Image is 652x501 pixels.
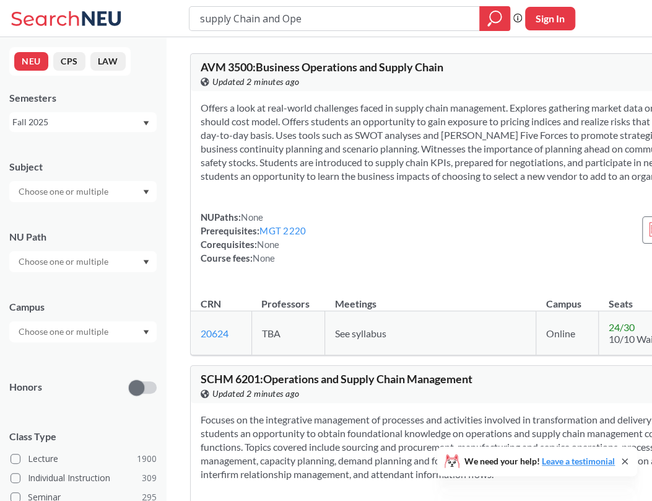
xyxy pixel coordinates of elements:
[9,430,157,443] span: Class Type
[241,211,263,223] span: None
[201,372,472,386] span: SCHM 6201 : Operations and Supply Chain Management
[609,321,635,333] span: 24 / 30
[201,327,228,339] a: 20624
[9,181,157,202] div: Dropdown arrow
[525,7,575,30] button: Sign In
[479,6,510,31] div: magnifying glass
[251,311,325,355] td: TBA
[143,330,149,335] svg: Dropdown arrow
[253,252,275,264] span: None
[464,457,615,466] span: We need your help!
[9,321,157,342] div: Dropdown arrow
[335,327,386,339] span: See syllabus
[487,10,502,27] svg: magnifying glass
[536,311,598,355] td: Online
[201,210,306,265] div: NUPaths: Prerequisites: Corequisites: Course fees:
[9,300,157,314] div: Campus
[9,91,157,105] div: Semesters
[201,297,221,311] div: CRN
[325,285,536,311] th: Meetings
[542,456,615,466] a: Leave a testimonial
[11,470,157,486] label: Individual Instruction
[201,60,443,74] span: AVM 3500 : Business Operations and Supply Chain
[53,52,85,71] button: CPS
[90,52,126,71] button: LAW
[12,254,116,269] input: Choose one or multiple
[9,251,157,272] div: Dropdown arrow
[11,451,157,467] label: Lecture
[142,471,157,485] span: 309
[143,260,149,265] svg: Dropdown arrow
[143,121,149,126] svg: Dropdown arrow
[143,190,149,195] svg: Dropdown arrow
[9,380,42,394] p: Honors
[212,387,300,401] span: Updated 2 minutes ago
[199,8,471,29] input: Class, professor, course number, "phrase"
[9,230,157,244] div: NU Path
[12,184,116,199] input: Choose one or multiple
[137,452,157,466] span: 1900
[14,52,48,71] button: NEU
[9,160,157,174] div: Subject
[9,112,157,132] div: Fall 2025Dropdown arrow
[536,285,598,311] th: Campus
[12,324,116,339] input: Choose one or multiple
[12,115,142,129] div: Fall 2025
[251,285,325,311] th: Professors
[212,75,300,89] span: Updated 2 minutes ago
[259,225,306,236] a: MGT 2220
[257,239,279,250] span: None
